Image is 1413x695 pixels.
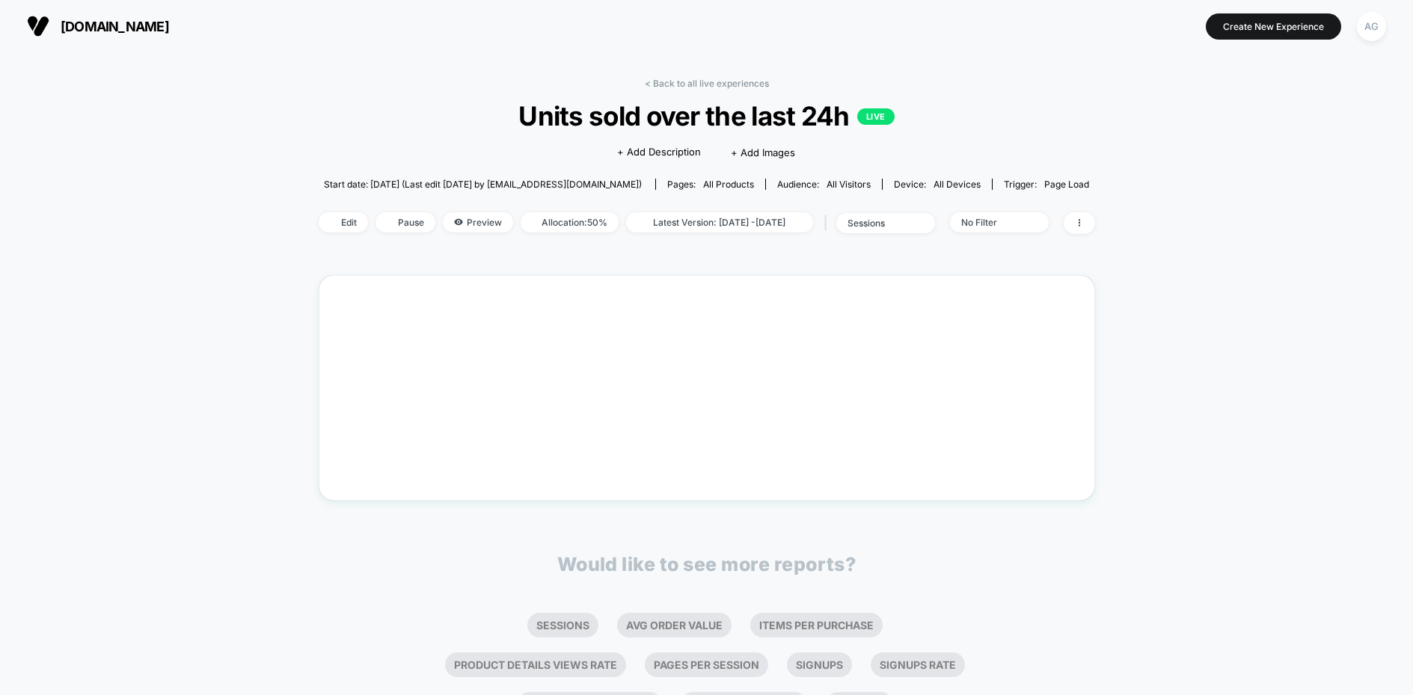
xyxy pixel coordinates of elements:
div: Pages: [667,179,754,190]
li: Signups Rate [871,652,965,677]
div: sessions [848,217,907,229]
span: Page Load [1044,179,1089,190]
button: Create New Experience [1206,13,1341,40]
span: | [821,212,836,234]
li: Sessions [527,613,598,637]
li: Pages Per Session [645,652,768,677]
span: Start date: [DATE] (Last edit [DATE] by [EMAIL_ADDRESS][DOMAIN_NAME]) [324,179,642,190]
p: Would like to see more reports? [557,553,856,575]
span: Pause [376,212,435,232]
span: Allocation: 50% [521,212,619,232]
span: All Visitors [827,179,871,190]
button: [DOMAIN_NAME] [22,14,174,38]
span: + Add Images [731,146,795,158]
a: < Back to all live experiences [645,78,769,89]
div: No Filter [961,217,1021,228]
li: Signups [787,652,852,677]
span: Edit [319,212,368,232]
img: Visually logo [27,15,49,37]
li: Avg Order Value [617,613,732,637]
div: Audience: [777,179,871,190]
span: Preview [443,212,513,232]
span: all devices [934,179,981,190]
span: all products [703,179,754,190]
div: AG [1357,12,1386,41]
span: Device: [882,179,992,190]
div: Trigger: [1004,179,1089,190]
li: Items Per Purchase [750,613,883,637]
span: + Add Description [617,145,701,160]
span: Units sold over the last 24h [357,100,1055,132]
span: [DOMAIN_NAME] [61,19,169,34]
p: LIVE [857,108,895,125]
li: Product Details Views Rate [445,652,626,677]
button: AG [1352,11,1391,42]
span: Latest Version: [DATE] - [DATE] [626,212,813,232]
